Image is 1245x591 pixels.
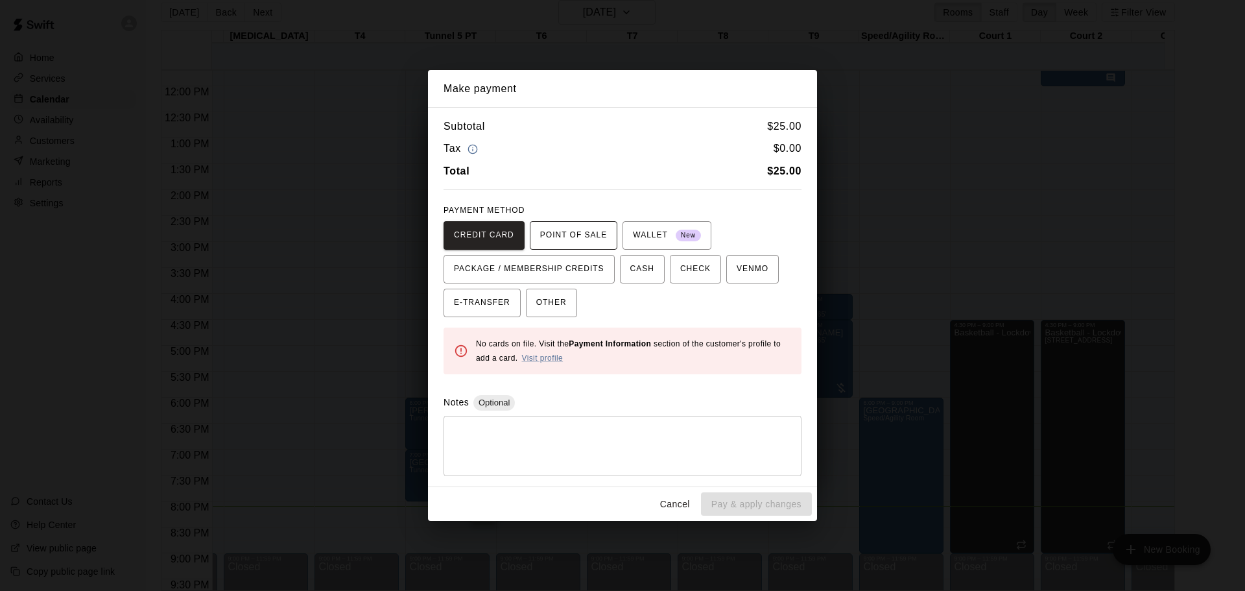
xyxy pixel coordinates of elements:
span: CASH [630,259,654,280]
span: New [676,227,701,245]
span: VENMO [737,259,768,280]
h2: Make payment [428,70,817,108]
span: CHECK [680,259,711,280]
span: E-TRANSFER [454,293,510,313]
h6: $ 0.00 [774,140,801,158]
span: PACKAGE / MEMBERSHIP CREDITS [454,259,604,280]
b: Payment Information [569,339,651,348]
span: OTHER [536,293,567,313]
span: POINT OF SALE [540,225,607,246]
b: $ 25.00 [767,165,801,176]
span: No cards on file. Visit the section of the customer's profile to add a card. [476,339,781,363]
a: Visit profile [521,354,563,363]
button: PACKAGE / MEMBERSHIP CREDITS [444,255,615,283]
h6: Tax [444,140,481,158]
button: OTHER [526,289,577,317]
button: E-TRANSFER [444,289,521,317]
span: CREDIT CARD [454,225,514,246]
b: Total [444,165,469,176]
span: WALLET [633,225,701,246]
span: PAYMENT METHOD [444,206,525,215]
button: CREDIT CARD [444,221,525,250]
button: CHECK [670,255,721,283]
h6: $ 25.00 [767,118,801,135]
button: VENMO [726,255,779,283]
button: POINT OF SALE [530,221,617,250]
h6: Subtotal [444,118,485,135]
span: Optional [473,398,515,407]
button: Cancel [654,492,696,516]
button: WALLET New [622,221,711,250]
button: CASH [620,255,665,283]
label: Notes [444,397,469,407]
